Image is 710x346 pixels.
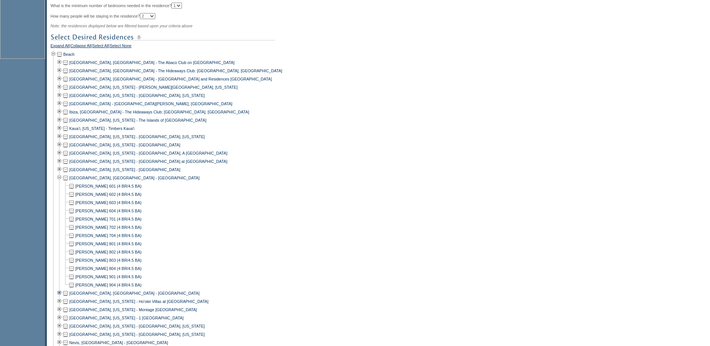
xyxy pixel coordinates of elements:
a: [PERSON_NAME] 704 (4 BR/4.5 BA) [75,233,141,238]
a: [PERSON_NAME] 702 (4 BR/4.5 BA) [75,225,141,230]
a: Beach [63,52,74,57]
a: Kaua'i, [US_STATE] - Timbers Kaua'i [69,126,134,131]
a: [GEOGRAPHIC_DATA], [US_STATE] - 1 [GEOGRAPHIC_DATA] [69,316,184,320]
a: [GEOGRAPHIC_DATA], [US_STATE] - [PERSON_NAME][GEOGRAPHIC_DATA], [US_STATE] [69,85,238,89]
a: [GEOGRAPHIC_DATA], [GEOGRAPHIC_DATA] - The Abaco Club on [GEOGRAPHIC_DATA] [69,60,235,65]
a: [PERSON_NAME] 602 (4 BR/4.5 BA) [75,192,141,197]
a: [GEOGRAPHIC_DATA], [US_STATE] - [GEOGRAPHIC_DATA] at [GEOGRAPHIC_DATA] [69,159,227,164]
a: [GEOGRAPHIC_DATA], [US_STATE] - Montage [GEOGRAPHIC_DATA] [69,307,197,312]
a: [GEOGRAPHIC_DATA], [US_STATE] - [GEOGRAPHIC_DATA], A [GEOGRAPHIC_DATA] [69,151,227,155]
a: [GEOGRAPHIC_DATA], [US_STATE] - [GEOGRAPHIC_DATA], [US_STATE] [69,93,205,98]
a: [GEOGRAPHIC_DATA], [US_STATE] - [GEOGRAPHIC_DATA] [69,167,180,172]
a: [PERSON_NAME] 904 (4 BR/4.5 BA) [75,283,141,287]
a: Ibiza, [GEOGRAPHIC_DATA] - The Hideaways Club: [GEOGRAPHIC_DATA], [GEOGRAPHIC_DATA] [69,110,249,114]
a: Expand All [51,43,69,50]
div: | | | [51,43,288,50]
a: [GEOGRAPHIC_DATA] - [GEOGRAPHIC_DATA][PERSON_NAME], [GEOGRAPHIC_DATA] [69,101,232,106]
a: [PERSON_NAME] 802 (4 BR/4.5 BA) [75,250,141,254]
span: Note: the residences displayed below are filtered based upon your criteria above [51,24,192,28]
a: [GEOGRAPHIC_DATA], [US_STATE] - [GEOGRAPHIC_DATA], [US_STATE] [69,324,205,328]
a: [GEOGRAPHIC_DATA], [GEOGRAPHIC_DATA] - [GEOGRAPHIC_DATA] and Residences [GEOGRAPHIC_DATA] [69,77,272,81]
a: [GEOGRAPHIC_DATA], [GEOGRAPHIC_DATA] - The Hideaways Club: [GEOGRAPHIC_DATA], [GEOGRAPHIC_DATA] [69,69,282,73]
a: [PERSON_NAME] 801 (4 BR/4.5 BA) [75,242,141,246]
a: [GEOGRAPHIC_DATA], [US_STATE] - Ho'olei Villas at [GEOGRAPHIC_DATA] [69,299,208,304]
a: [GEOGRAPHIC_DATA], [GEOGRAPHIC_DATA] - [GEOGRAPHIC_DATA] [69,291,199,295]
a: [GEOGRAPHIC_DATA], [GEOGRAPHIC_DATA] - [GEOGRAPHIC_DATA] [69,176,199,180]
a: [PERSON_NAME] 601 (4 BR/4.5 BA) [75,184,141,188]
a: Select All [92,43,109,50]
a: [GEOGRAPHIC_DATA], [US_STATE] - The Islands of [GEOGRAPHIC_DATA] [69,118,206,122]
a: Nevis, [GEOGRAPHIC_DATA] - [GEOGRAPHIC_DATA] [69,340,168,345]
a: [GEOGRAPHIC_DATA], [US_STATE] - [GEOGRAPHIC_DATA] [69,143,180,147]
a: [PERSON_NAME] 804 (4 BR/4.5 BA) [75,266,141,271]
a: Collapse All [70,43,91,50]
a: [PERSON_NAME] 604 (4 BR/4.5 BA) [75,209,141,213]
a: [PERSON_NAME] 603 (4 BR/4.5 BA) [75,200,141,205]
a: [PERSON_NAME] 701 (4 BR/4.5 BA) [75,217,141,221]
a: [GEOGRAPHIC_DATA], [US_STATE] - [GEOGRAPHIC_DATA], [US_STATE] [69,134,205,139]
a: Select None [110,43,131,50]
a: [PERSON_NAME] 901 (4 BR/4.5 BA) [75,274,141,279]
a: [GEOGRAPHIC_DATA], [US_STATE] - [GEOGRAPHIC_DATA], [US_STATE] [69,332,205,337]
a: [PERSON_NAME] 803 (4 BR/4.5 BA) [75,258,141,262]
